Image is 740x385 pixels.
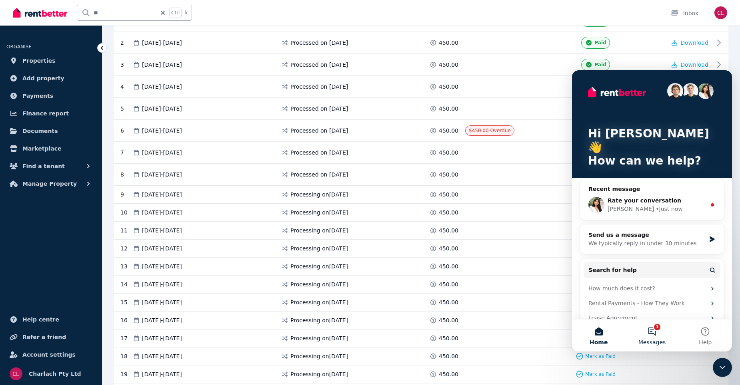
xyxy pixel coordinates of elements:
[120,147,132,159] div: 7
[142,127,182,135] span: [DATE] - [DATE]
[469,128,511,133] span: $450.00 Overdue
[185,10,188,16] span: k
[142,262,182,270] span: [DATE] - [DATE]
[290,171,348,179] span: Processed on [DATE]
[22,109,69,118] span: Finance report
[142,105,182,113] span: [DATE] - [DATE]
[290,39,348,47] span: Processed on [DATE]
[6,123,96,139] a: Documents
[142,334,182,342] span: [DATE] - [DATE]
[10,367,22,380] img: Charlach Pty Ltd
[439,262,458,270] span: 450.00
[22,161,65,171] span: Find a tenant
[290,61,348,69] span: Processed on [DATE]
[6,312,96,327] a: Help centre
[6,105,96,121] a: Finance report
[120,280,132,288] div: 14
[120,169,132,181] div: 8
[439,226,458,234] span: 450.00
[22,56,56,65] span: Properties
[142,352,182,360] span: [DATE] - [DATE]
[439,334,458,342] span: 450.00
[6,141,96,157] a: Marketplace
[142,226,182,234] span: [DATE] - [DATE]
[142,83,182,91] span: [DATE] - [DATE]
[120,59,132,71] div: 3
[120,244,132,252] div: 12
[120,262,132,270] div: 13
[594,40,606,46] span: Paid
[142,149,182,157] span: [DATE] - [DATE]
[290,298,348,306] span: Processing on [DATE]
[22,315,59,324] span: Help centre
[672,61,708,69] button: Download
[22,179,77,189] span: Manage Property
[290,83,348,91] span: Processed on [DATE]
[714,6,727,19] img: Charlach Pty Ltd
[439,370,458,378] span: 450.00
[439,171,458,179] span: 450.00
[142,244,182,252] span: [DATE] - [DATE]
[22,73,64,83] span: Add property
[290,352,348,360] span: Processing on [DATE]
[142,61,182,69] span: [DATE] - [DATE]
[439,83,458,91] span: 450.00
[22,332,66,342] span: Refer a friend
[6,44,32,50] span: ORGANISE
[120,37,132,49] div: 2
[439,244,458,252] span: 450.00
[439,208,458,216] span: 450.00
[142,298,182,306] span: [DATE] - [DATE]
[713,358,732,377] iframe: Intercom live chat
[585,371,616,377] span: Mark as Paid
[142,208,182,216] span: [DATE] - [DATE]
[6,88,96,104] a: Payments
[290,105,348,113] span: Processed on [DATE]
[120,316,132,324] div: 16
[120,298,132,306] div: 15
[672,39,708,47] button: Download
[290,127,348,135] span: Processed on [DATE]
[120,352,132,360] div: 18
[6,53,96,69] a: Properties
[594,62,606,68] span: Paid
[290,226,348,234] span: Processing on [DATE]
[120,208,132,216] div: 10
[439,61,458,69] span: 450.00
[6,158,96,174] button: Find a tenant
[290,149,348,157] span: Processed on [DATE]
[29,369,81,379] span: Charlach Pty Ltd
[290,262,348,270] span: Processing on [DATE]
[120,81,132,93] div: 4
[6,347,96,363] a: Account settings
[120,125,132,137] div: 6
[6,70,96,86] a: Add property
[120,334,132,342] div: 17
[142,191,182,198] span: [DATE] - [DATE]
[142,370,182,378] span: [DATE] - [DATE]
[290,316,348,324] span: Processing on [DATE]
[439,316,458,324] span: 450.00
[120,191,132,198] div: 9
[169,8,182,18] span: Ctrl
[670,9,698,17] div: Inbox
[290,280,348,288] span: Processing on [DATE]
[22,126,58,136] span: Documents
[572,70,732,351] iframe: Intercom live chat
